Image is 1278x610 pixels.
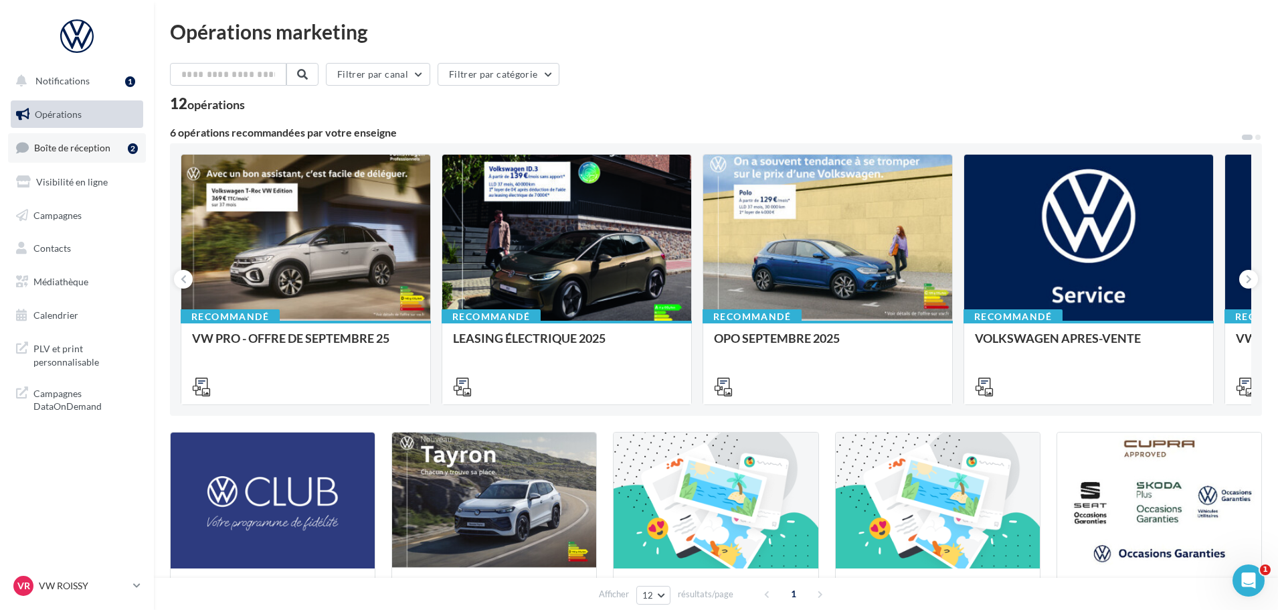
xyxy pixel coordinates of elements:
button: Filtrer par catégorie [438,63,559,86]
div: opérations [187,98,245,110]
iframe: Intercom live chat [1233,564,1265,597]
span: Afficher [599,588,629,601]
span: Boîte de réception [34,142,110,153]
div: Opérations marketing [170,21,1262,42]
div: 1 [125,76,135,87]
div: Recommandé [703,309,802,324]
span: Calendrier [33,309,78,321]
span: Opérations [35,108,82,120]
span: Contacts [33,242,71,254]
div: Recommandé [964,309,1063,324]
div: 6 opérations recommandées par votre enseigne [170,127,1241,138]
span: Campagnes DataOnDemand [33,384,138,413]
span: Visibilité en ligne [36,176,108,187]
span: PLV et print personnalisable [33,339,138,368]
p: VW ROISSY [39,579,128,593]
a: Campagnes DataOnDemand [8,379,146,418]
a: Opérations [8,100,146,129]
span: 1 [783,583,804,605]
a: Boîte de réception2 [8,133,146,162]
div: OPO SEPTEMBRE 2025 [714,331,941,358]
button: Notifications 1 [8,67,141,95]
div: Recommandé [442,309,541,324]
div: VW PRO - OFFRE DE SEPTEMBRE 25 [192,331,420,358]
span: Notifications [35,75,90,86]
button: Filtrer par canal [326,63,430,86]
a: Calendrier [8,301,146,329]
div: VOLKSWAGEN APRES-VENTE [975,331,1202,358]
div: 12 [170,96,245,111]
a: Contacts [8,234,146,262]
span: 1 [1260,564,1271,575]
div: Recommandé [181,309,280,324]
span: 12 [642,590,654,601]
div: LEASING ÉLECTRIQUE 2025 [453,331,680,358]
span: VR [17,579,30,593]
button: 12 [636,586,670,605]
span: Médiathèque [33,276,88,287]
span: Campagnes [33,209,82,220]
a: PLV et print personnalisable [8,334,146,374]
a: VR VW ROISSY [11,573,143,599]
a: Médiathèque [8,268,146,296]
div: 2 [128,143,138,154]
span: résultats/page [678,588,733,601]
a: Visibilité en ligne [8,168,146,196]
a: Campagnes [8,202,146,230]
